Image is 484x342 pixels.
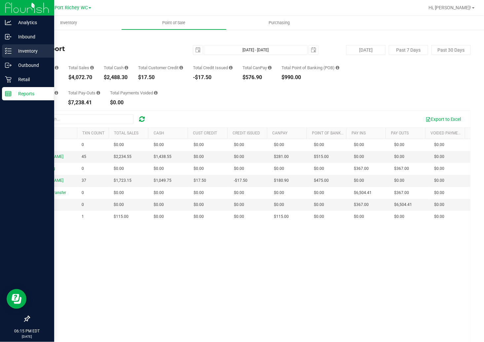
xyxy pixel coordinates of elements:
[82,154,86,160] span: 45
[154,91,158,95] i: Sum of all voided payment transaction amounts (excluding tips and transaction fees) within the da...
[354,154,364,160] span: $0.00
[194,202,204,208] span: $0.00
[274,177,289,184] span: $180.90
[114,131,138,135] a: Total Sales
[3,328,51,334] p: 06:15 PM EDT
[55,91,58,95] i: Sum of all cash pay-ins added to tills within the date range.
[154,202,164,208] span: $0.00
[82,214,84,220] span: 1
[242,66,272,70] div: Total CanPay
[314,177,329,184] span: $475.00
[274,154,289,160] span: $281.00
[312,131,359,135] a: Point of Banking (POB)
[110,91,158,95] div: Total Payments Voided
[194,154,204,160] span: $0.00
[125,66,128,70] i: Sum of all successful, non-voided cash payment transaction amounts (excluding tips and transactio...
[154,131,164,135] a: Cash
[281,66,339,70] div: Total Point of Banking (POB)
[114,202,124,208] span: $0.00
[394,166,409,172] span: $367.00
[242,75,272,80] div: $576.90
[82,177,86,184] span: 37
[394,142,404,148] span: $0.00
[194,166,204,172] span: $0.00
[274,166,284,172] span: $0.00
[68,100,100,105] div: $7,238.41
[34,114,133,124] input: Search...
[82,202,84,208] span: 0
[55,66,58,70] i: Count of all successful payment transactions, possibly including voids, refunds, and cash-back fr...
[234,154,244,160] span: $0.00
[104,75,128,80] div: $2,488.30
[194,190,204,196] span: $0.00
[82,190,84,196] span: 0
[12,19,51,26] p: Analytics
[5,76,12,83] inline-svg: Retail
[336,66,339,70] i: Sum of the successful, non-voided point-of-banking payment transaction amounts, both via payment ...
[154,154,171,160] span: $1,438.55
[12,75,51,83] p: Retail
[29,45,176,52] h4: Till Report
[346,45,386,55] button: [DATE]
[153,20,194,26] span: Point of Sale
[121,16,227,30] a: Point of Sale
[12,47,51,55] p: Inventory
[274,142,284,148] span: $0.00
[90,66,94,70] i: Sum of all successful, non-voided payment transaction amounts (excluding tips and transaction fee...
[179,66,183,70] i: Sum of all successful, non-voided payment transaction amounts using account credit as the payment...
[82,166,84,172] span: 0
[234,166,244,172] span: $0.00
[354,177,364,184] span: $0.00
[309,45,318,55] span: select
[314,142,324,148] span: $0.00
[114,177,131,184] span: $1,723.15
[114,154,131,160] span: $2,234.55
[234,214,244,220] span: $0.00
[82,142,84,148] span: 0
[354,190,372,196] span: $6,504.41
[154,177,171,184] span: $1,049.75
[68,91,100,95] div: Total Pay-Outs
[114,142,124,148] span: $0.00
[194,177,206,184] span: $17.50
[234,202,244,208] span: $0.00
[274,190,284,196] span: $0.00
[229,66,233,70] i: Sum of all successful refund transaction amounts from purchase returns resulting in account credi...
[154,190,164,196] span: $0.00
[7,289,26,309] iframe: Resource center
[44,5,88,11] span: New Port Richey WC
[193,75,233,80] div: -$17.50
[314,166,324,172] span: $0.00
[5,62,12,69] inline-svg: Outbound
[5,19,12,26] inline-svg: Analytics
[193,131,217,135] a: Cust Credit
[114,214,129,220] span: $115.00
[234,190,244,196] span: $0.00
[194,214,204,220] span: $0.00
[154,166,164,172] span: $0.00
[234,177,247,184] span: -$17.50
[114,166,124,172] span: $0.00
[51,20,86,26] span: Inventory
[138,66,183,70] div: Total Customer Credit
[193,66,233,70] div: Total Credit Issued
[394,214,404,220] span: $0.00
[431,131,466,135] a: Voided Payments
[431,45,471,55] button: Past 30 Days
[391,131,409,135] a: Pay Outs
[389,45,428,55] button: Past 7 Days
[193,45,203,55] span: select
[154,214,164,220] span: $0.00
[260,20,299,26] span: Purchasing
[194,142,204,148] span: $0.00
[5,90,12,97] inline-svg: Reports
[434,142,445,148] span: $0.00
[110,100,158,105] div: $0.00
[12,61,51,69] p: Outbound
[394,190,409,196] span: $367.00
[352,131,366,135] a: Pay Ins
[314,190,324,196] span: $0.00
[434,214,445,220] span: $0.00
[3,334,51,339] p: [DATE]
[104,66,128,70] div: Total Cash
